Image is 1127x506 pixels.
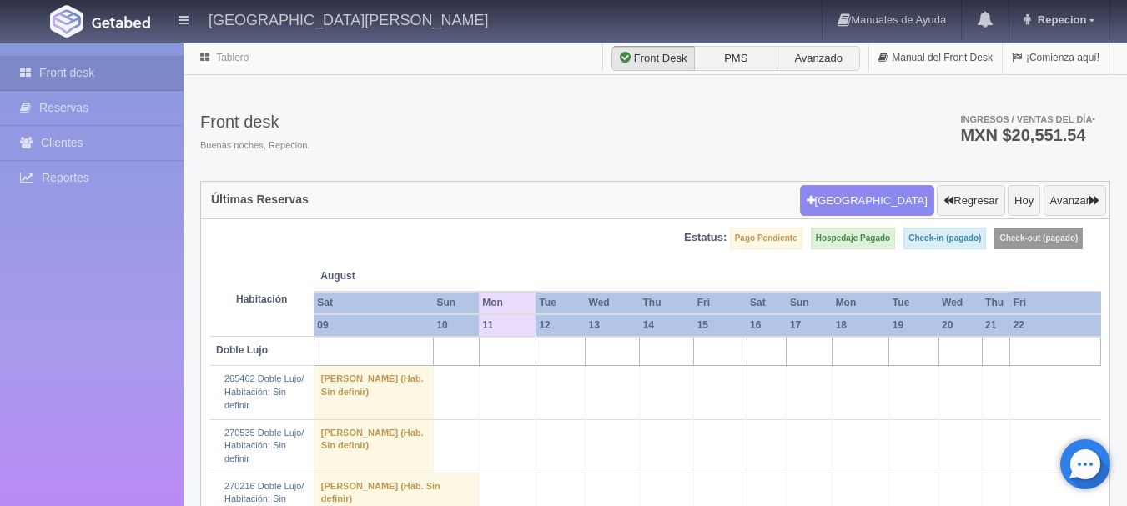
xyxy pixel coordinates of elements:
label: Avanzado [777,46,860,71]
th: Sun [433,292,479,314]
th: 20 [938,314,982,337]
img: Getabed [92,16,150,28]
img: Getabed [50,5,83,38]
b: Doble Lujo [216,344,268,356]
th: 09 [314,314,433,337]
a: ¡Comienza aquí! [1003,42,1109,74]
span: Buenas noches, Repecion. [200,139,309,153]
a: Tablero [216,52,249,63]
button: Regresar [937,185,1004,217]
h3: MXN $20,551.54 [960,127,1095,143]
th: 17 [787,314,833,337]
button: Hoy [1008,185,1040,217]
th: 22 [1010,314,1101,337]
th: 19 [889,314,938,337]
th: Tue [889,292,938,314]
th: Fri [1010,292,1101,314]
td: [PERSON_NAME] (Hab. Sin definir) [314,366,433,419]
td: [PERSON_NAME] (Hab. Sin definir) [314,419,433,473]
th: Tue [536,292,585,314]
th: Fri [694,292,747,314]
th: Wed [586,292,640,314]
strong: Habitación [236,293,287,305]
button: [GEOGRAPHIC_DATA] [800,185,934,217]
th: Mon [833,292,889,314]
span: Repecion [1034,13,1087,26]
a: Manual del Front Desk [869,42,1002,74]
h4: Últimas Reservas [211,193,309,206]
th: 21 [982,314,1010,337]
a: 270535 Doble Lujo/Habitación: Sin definir [224,428,304,463]
label: Front Desk [611,46,695,71]
th: 12 [536,314,585,337]
a: 265462 Doble Lujo/Habitación: Sin definir [224,373,304,409]
span: Ingresos / Ventas del día [960,114,1095,124]
th: 13 [586,314,640,337]
th: Mon [479,292,536,314]
label: Estatus: [684,230,727,246]
label: Check-out (pagado) [994,228,1083,249]
th: Sat [747,292,787,314]
th: 14 [640,314,694,337]
th: 10 [433,314,479,337]
h3: Front desk [200,113,309,131]
th: Thu [982,292,1010,314]
label: PMS [694,46,777,71]
span: August [320,269,472,283]
button: Avanzar [1044,185,1106,217]
th: 11 [479,314,536,337]
th: Wed [938,292,982,314]
th: 16 [747,314,787,337]
th: 15 [694,314,747,337]
label: Check-in (pagado) [903,228,986,249]
h4: [GEOGRAPHIC_DATA][PERSON_NAME] [209,8,488,29]
label: Hospedaje Pagado [811,228,895,249]
th: 18 [833,314,889,337]
th: Thu [640,292,694,314]
label: Pago Pendiente [730,228,802,249]
th: Sun [787,292,833,314]
th: Sat [314,292,433,314]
